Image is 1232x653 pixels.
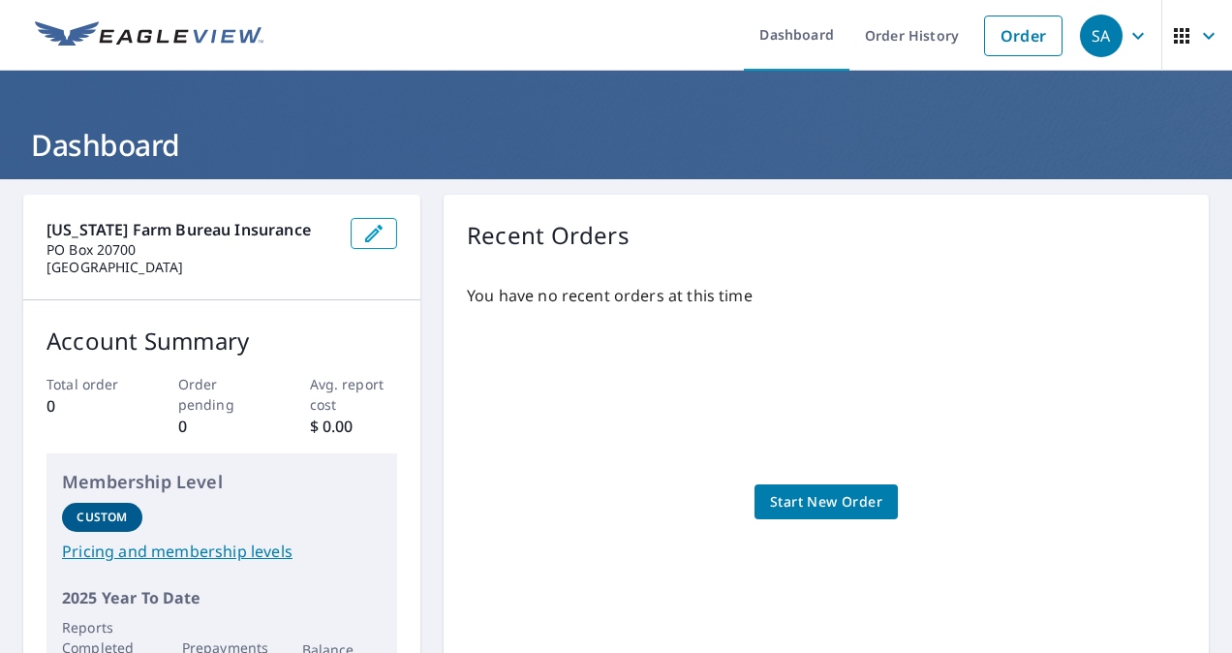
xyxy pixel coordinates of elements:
p: Custom [77,509,127,526]
p: [GEOGRAPHIC_DATA] [46,259,335,276]
p: $ 0.00 [310,415,398,438]
p: Order pending [178,374,266,415]
p: Recent Orders [467,218,630,253]
p: Avg. report cost [310,374,398,415]
span: Start New Order [770,490,882,514]
p: You have no recent orders at this time [467,284,1186,307]
p: 2025 Year To Date [62,586,382,609]
img: EV Logo [35,21,263,50]
p: Total order [46,374,135,394]
p: 0 [178,415,266,438]
p: 0 [46,394,135,418]
p: Membership Level [62,469,382,495]
a: Pricing and membership levels [62,540,382,563]
p: PO Box 20700 [46,241,335,259]
h1: Dashboard [23,125,1209,165]
p: Account Summary [46,324,397,358]
div: SA [1080,15,1123,57]
a: Start New Order [755,484,898,520]
p: [US_STATE] Farm Bureau Insurance [46,218,335,241]
a: Order [984,16,1063,56]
